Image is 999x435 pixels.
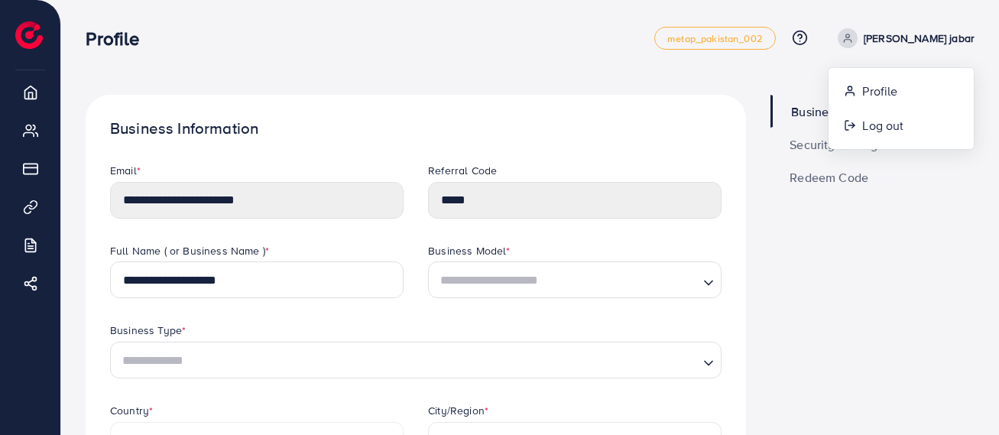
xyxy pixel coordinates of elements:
label: City/Region [428,403,488,418]
h3: Profile [86,28,151,50]
a: [PERSON_NAME] jabar [832,28,975,48]
span: Security Setting [790,138,877,151]
input: Search for option [435,269,697,293]
span: Redeem Code [790,171,868,183]
span: metap_pakistan_002 [667,34,763,44]
span: Log out [862,116,903,135]
div: Search for option [110,342,722,378]
ul: [PERSON_NAME] jabar [828,67,975,150]
div: Search for option [428,261,722,298]
label: Business Type [110,323,186,338]
label: Email [110,163,141,178]
label: Referral Code [428,163,497,178]
p: [PERSON_NAME] jabar [864,29,975,47]
img: logo [15,21,43,49]
h1: Business Information [110,119,722,138]
a: metap_pakistan_002 [654,27,776,50]
span: Profile [862,82,897,100]
label: Business Model [428,243,510,258]
iframe: Chat [934,366,988,424]
span: Business Information [791,106,906,118]
label: Country [110,403,153,418]
label: Full Name ( or Business Name ) [110,243,269,258]
input: Search for option [117,349,697,373]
